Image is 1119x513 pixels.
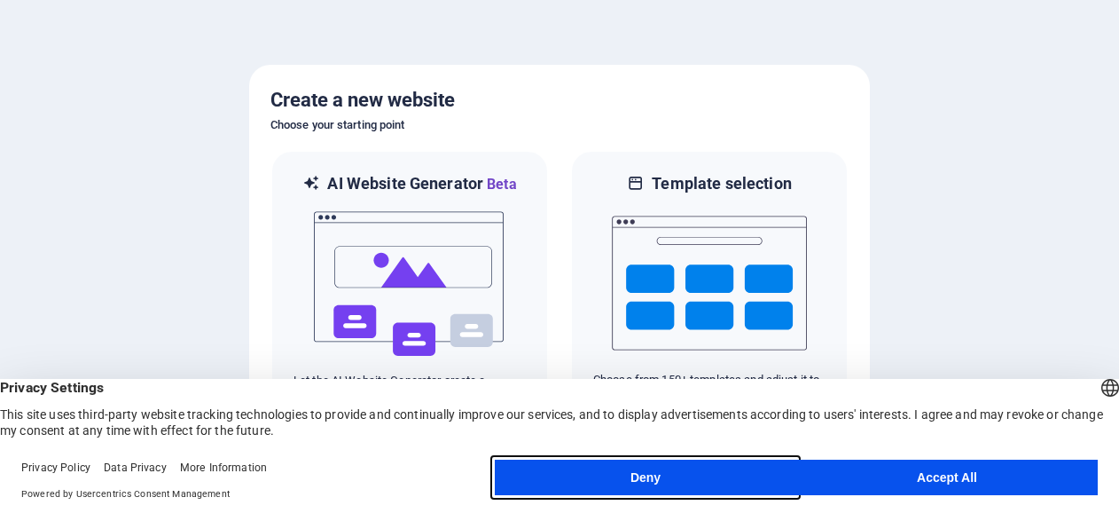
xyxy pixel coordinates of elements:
h5: Create a new website [270,86,849,114]
h6: Choose your starting point [270,114,849,136]
p: Choose from 150+ templates and adjust it to you needs. [593,372,826,404]
span: Beta [483,176,517,193]
h6: Template selection [652,173,791,194]
h6: AI Website Generator [327,173,516,195]
img: ai [312,195,507,373]
div: AI Website GeneratorBetaaiLet the AI Website Generator create a website based on your input. [270,150,549,428]
div: Template selectionChoose from 150+ templates and adjust it to you needs. [570,150,849,428]
p: Let the AI Website Generator create a website based on your input. [293,373,526,405]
